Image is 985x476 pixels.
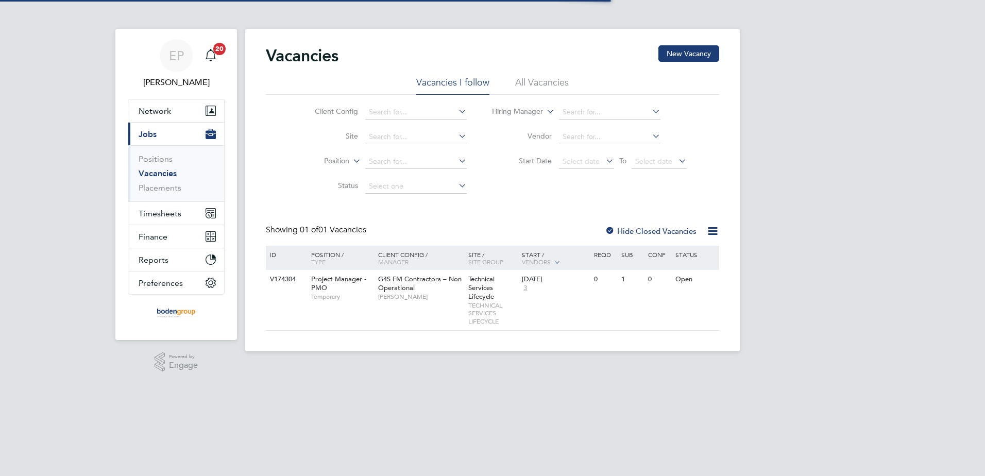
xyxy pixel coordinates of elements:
[213,43,226,55] span: 20
[128,39,225,89] a: EP[PERSON_NAME]
[468,258,503,266] span: Site Group
[169,352,198,361] span: Powered by
[128,202,224,225] button: Timesheets
[468,275,495,301] span: Technical Services Lifecycle
[378,258,409,266] span: Manager
[299,131,358,141] label: Site
[619,246,646,263] div: Sub
[169,49,184,62] span: EP
[515,76,569,95] li: All Vacancies
[365,130,467,144] input: Search for...
[128,305,225,321] a: Go to home page
[154,305,199,321] img: boden-group-logo-retina.png
[616,154,630,167] span: To
[300,225,366,235] span: 01 Vacancies
[128,145,224,201] div: Jobs
[128,248,224,271] button: Reports
[646,246,672,263] div: Conf
[522,275,589,284] div: [DATE]
[378,275,462,292] span: G4S FM Contractors – Non Operational
[139,255,168,265] span: Reports
[299,181,358,190] label: Status
[591,270,618,289] div: 0
[299,107,358,116] label: Client Config
[311,293,373,301] span: Temporary
[128,225,224,248] button: Finance
[365,155,467,169] input: Search for...
[139,106,171,116] span: Network
[139,168,177,178] a: Vacancies
[128,123,224,145] button: Jobs
[200,39,221,72] a: 20
[303,246,376,270] div: Position /
[128,271,224,294] button: Preferences
[522,258,551,266] span: Vendors
[169,361,198,370] span: Engage
[646,270,672,289] div: 0
[416,76,489,95] li: Vacancies I follow
[468,301,517,326] span: TECHNICAL SERVICES LIFECYCLE
[365,179,467,194] input: Select one
[311,275,366,292] span: Project Manager - PMO
[605,226,697,236] label: Hide Closed Vacancies
[519,246,591,271] div: Start /
[365,105,467,120] input: Search for...
[673,246,718,263] div: Status
[673,270,718,289] div: Open
[635,157,672,166] span: Select date
[128,99,224,122] button: Network
[563,157,600,166] span: Select date
[139,129,157,139] span: Jobs
[658,45,719,62] button: New Vacancy
[466,246,520,270] div: Site /
[591,246,618,263] div: Reqd
[311,258,326,266] span: Type
[139,209,181,218] span: Timesheets
[290,156,349,166] label: Position
[267,246,303,263] div: ID
[522,284,529,293] span: 3
[619,270,646,289] div: 1
[376,246,466,270] div: Client Config /
[492,156,552,165] label: Start Date
[139,278,183,288] span: Preferences
[115,29,237,340] nav: Main navigation
[267,270,303,289] div: V174304
[155,352,198,372] a: Powered byEngage
[139,154,173,164] a: Positions
[378,293,463,301] span: [PERSON_NAME]
[139,183,181,193] a: Placements
[484,107,543,117] label: Hiring Manager
[266,225,368,235] div: Showing
[492,131,552,141] label: Vendor
[559,130,660,144] input: Search for...
[559,105,660,120] input: Search for...
[266,45,338,66] h2: Vacancies
[128,76,225,89] span: Eleanor Porter
[139,232,167,242] span: Finance
[300,225,318,235] span: 01 of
